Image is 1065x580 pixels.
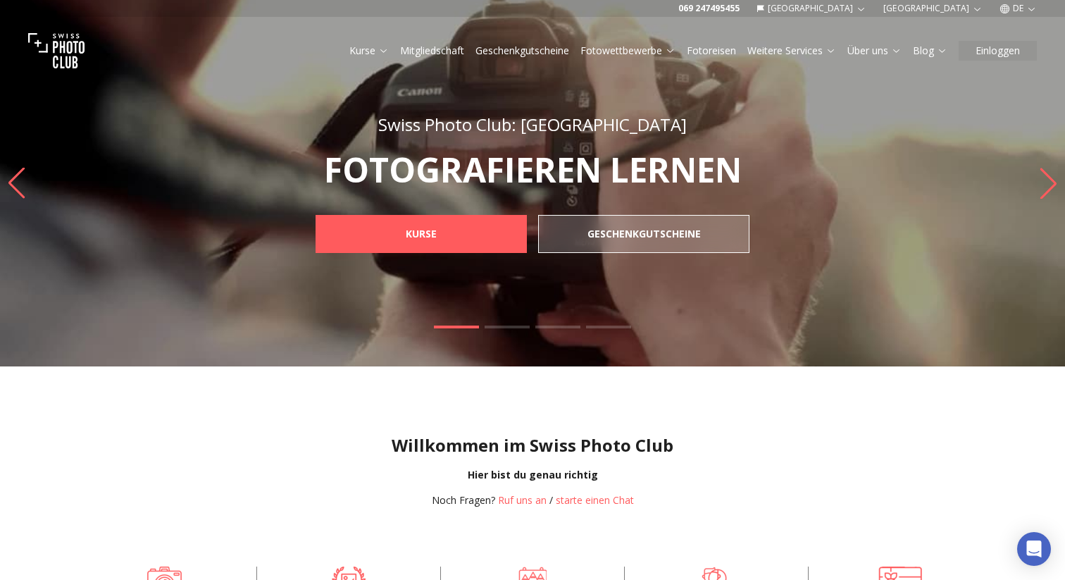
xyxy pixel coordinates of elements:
a: Fotoreisen [687,44,736,58]
a: Ruf uns an [498,493,547,507]
h1: Willkommen im Swiss Photo Club [11,434,1054,457]
a: GESCHENKGUTSCHEINE [538,215,749,253]
a: 069 247495455 [678,3,740,14]
b: KURSE [406,227,437,241]
a: Kurse [349,44,389,58]
span: Noch Fragen? [432,493,495,507]
div: / [432,493,634,507]
button: Mitgliedschaft [394,41,470,61]
b: GESCHENKGUTSCHEINE [587,227,701,241]
button: Weitere Services [742,41,842,61]
img: Swiss photo club [28,23,85,79]
a: Über uns [847,44,902,58]
a: Mitgliedschaft [400,44,464,58]
p: FOTOGRAFIEREN LERNEN [285,153,780,187]
button: Fotoreisen [681,41,742,61]
button: Einloggen [959,41,1037,61]
button: Über uns [842,41,907,61]
a: Fotowettbewerbe [580,44,675,58]
div: Hier bist du genau richtig [11,468,1054,482]
button: starte einen Chat [556,493,634,507]
a: KURSE [316,215,527,253]
a: Weitere Services [747,44,836,58]
button: Blog [907,41,953,61]
span: Swiss Photo Club: [GEOGRAPHIC_DATA] [378,113,687,136]
a: Blog [913,44,947,58]
button: Geschenkgutscheine [470,41,575,61]
a: Geschenkgutscheine [475,44,569,58]
button: Fotowettbewerbe [575,41,681,61]
button: Kurse [344,41,394,61]
div: Open Intercom Messenger [1017,532,1051,566]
